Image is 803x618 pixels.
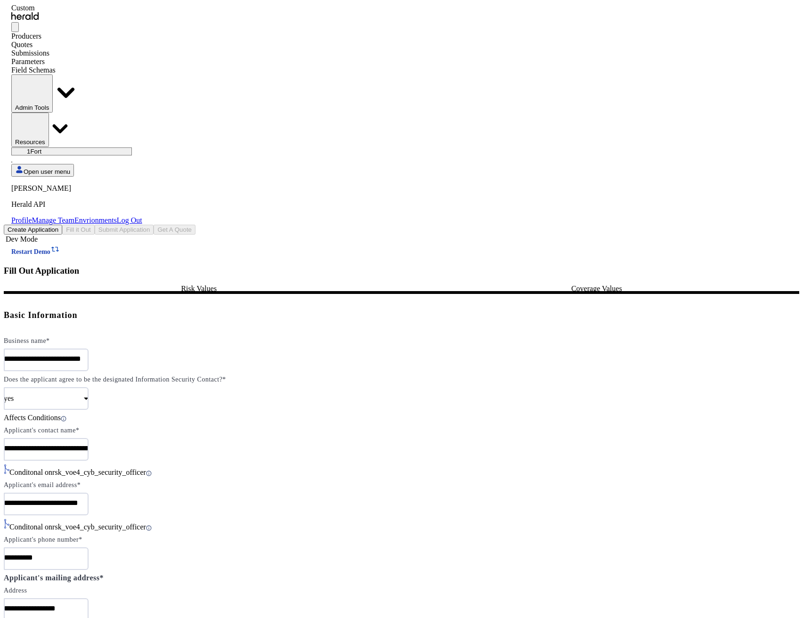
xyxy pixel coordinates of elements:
span: Coverage Values [571,285,622,293]
h5: Basic Information [4,308,799,322]
button: Submit Application [95,225,154,235]
span: rsk_voe4_cyb_security_officer [52,468,146,476]
a: Profile [11,216,32,224]
a: Envrionments [74,216,117,224]
span: yes [4,394,14,402]
label: Does the applicant agree to be the designated Information Security Contact?* [4,376,226,383]
p: Herald API [11,200,142,209]
label: Address [4,587,27,594]
label: Applicant's contact name* [4,427,79,434]
img: Herald Logo [11,12,39,20]
button: Open user menu [11,164,74,177]
button: Get A Quote [154,225,195,235]
label: Applicant's phone number* [4,536,82,543]
button: internal dropdown menu [11,74,53,113]
div: Submissions [11,49,142,57]
label: Applicant's email address* [4,481,81,488]
button: Create Application [4,225,62,235]
span: Risk Values [181,285,217,293]
button: Resources dropdown menu [11,113,49,147]
span: rsk_voe4_cyb_security_officer [52,523,146,531]
span: Conditonal on [9,468,52,476]
button: Fill it Out [62,225,95,235]
div: Affects Conditions [4,414,799,422]
label: Business name* [4,337,50,344]
div: Open user menu [11,184,142,225]
span: Open user menu [24,168,70,175]
div: Producers [11,32,142,41]
a: Manage Team [32,216,75,224]
div: Parameters [11,57,142,66]
span: Conditonal on [9,523,52,531]
a: Log Out [117,216,142,224]
div: Field Schemas [11,66,142,74]
h3: Fill Out Application [4,266,799,276]
span: Restart Demo [11,248,50,255]
div: Custom [11,4,142,12]
button: Restart Demo [4,244,67,257]
div: Quotes [11,41,142,49]
label: Applicant's mailing address* [4,574,104,582]
label: Dev Mode [4,235,38,244]
p: [PERSON_NAME] [11,184,142,193]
